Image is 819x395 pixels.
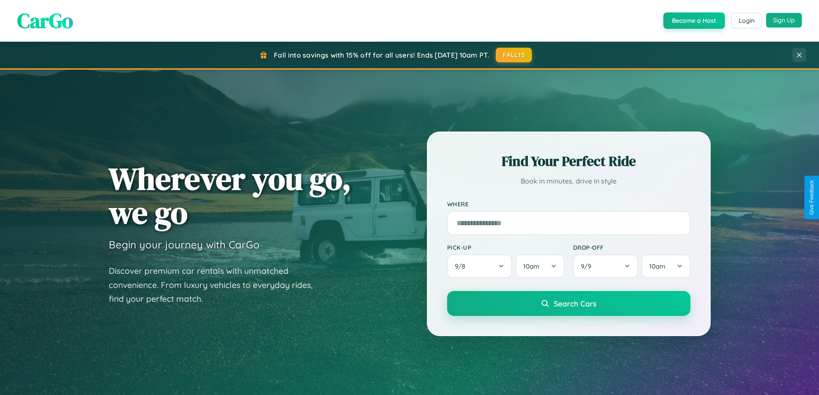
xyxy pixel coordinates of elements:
button: 9/9 [573,254,638,278]
button: Become a Host [663,12,725,29]
span: CarGo [17,6,73,35]
h2: Find Your Perfect Ride [447,152,690,171]
label: Pick-up [447,244,564,251]
button: 9/8 [447,254,512,278]
button: 10am [515,254,564,278]
h1: Wherever you go, we go [109,162,351,230]
div: Give Feedback [809,180,815,215]
p: Discover premium car rentals with unmatched convenience. From luxury vehicles to everyday rides, ... [109,264,324,306]
h3: Begin your journey with CarGo [109,238,260,251]
button: FALL15 [496,48,532,62]
label: Drop-off [573,244,690,251]
span: 10am [523,262,540,270]
span: 10am [649,262,666,270]
button: Sign Up [766,13,802,28]
button: 10am [641,254,690,278]
span: Search Cars [554,299,596,308]
label: Where [447,200,690,208]
p: Book in minutes, drive in style [447,175,690,187]
button: Login [731,13,762,28]
button: Search Cars [447,291,690,316]
span: Fall into savings with 15% off for all users! Ends [DATE] 10am PT. [274,51,489,59]
span: 9 / 9 [581,262,595,270]
span: 9 / 8 [455,262,469,270]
